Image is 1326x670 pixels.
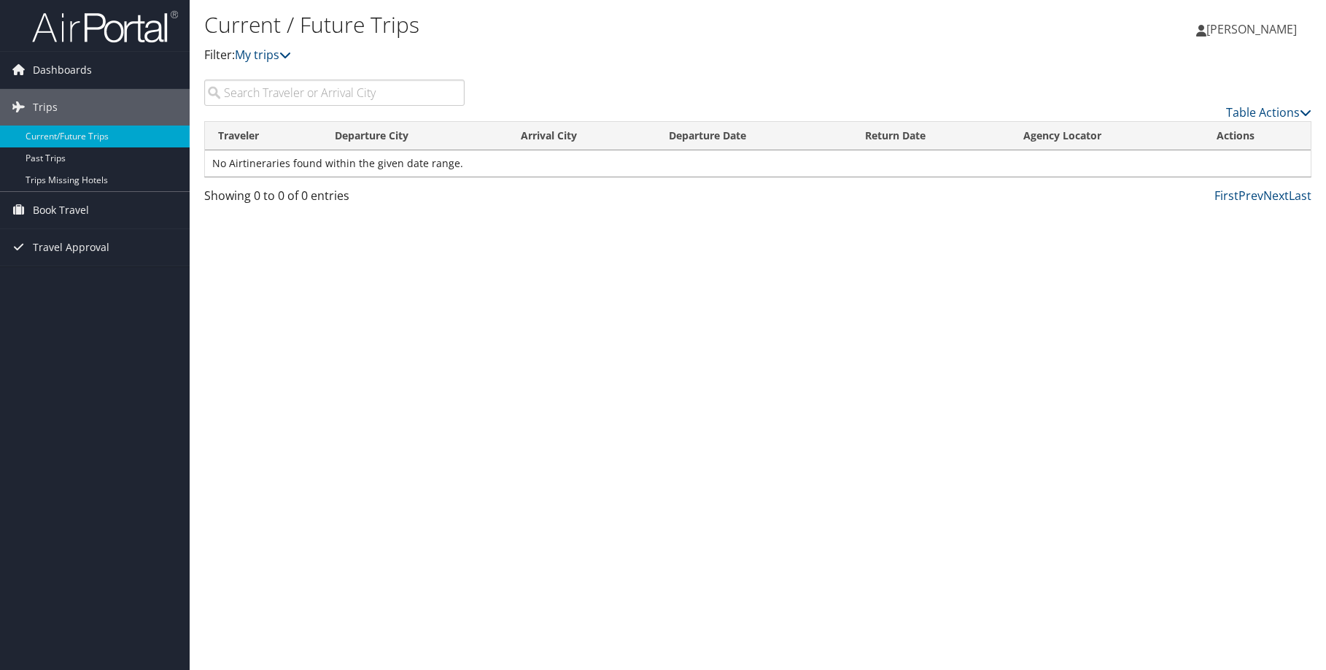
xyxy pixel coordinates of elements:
a: First [1214,188,1238,204]
a: [PERSON_NAME] [1196,7,1311,51]
th: Arrival City: activate to sort column ascending [508,122,656,150]
th: Actions [1203,122,1311,150]
span: [PERSON_NAME] [1206,21,1297,37]
input: Search Traveler or Arrival City [204,80,465,106]
a: My trips [235,47,291,63]
p: Filter: [204,46,942,65]
a: Last [1289,188,1311,204]
img: airportal-logo.png [32,9,178,44]
th: Agency Locator: activate to sort column ascending [1010,122,1203,150]
span: Book Travel [33,192,89,228]
a: Prev [1238,188,1263,204]
a: Table Actions [1226,104,1311,120]
span: Travel Approval [33,229,109,266]
h1: Current / Future Trips [204,9,942,40]
div: Showing 0 to 0 of 0 entries [204,187,465,212]
td: No Airtineraries found within the given date range. [205,150,1311,177]
th: Return Date: activate to sort column ascending [852,122,1010,150]
th: Departure Date: activate to sort column descending [656,122,852,150]
a: Next [1263,188,1289,204]
th: Traveler: activate to sort column ascending [205,122,322,150]
span: Dashboards [33,52,92,88]
span: Trips [33,89,58,126]
th: Departure City: activate to sort column ascending [322,122,508,150]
